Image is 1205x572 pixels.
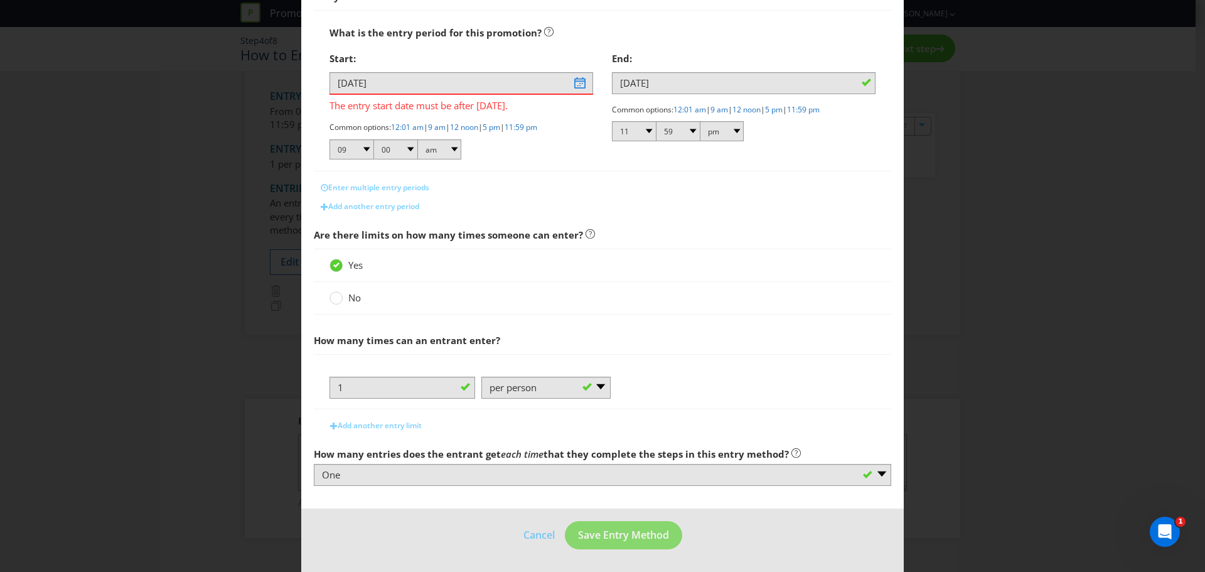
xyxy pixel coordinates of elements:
a: 5 pm [483,122,500,132]
span: | [500,122,505,132]
input: DD/MM/YY [612,72,876,94]
span: that they complete the steps in this entry method? [544,448,789,460]
a: 12:01 am [673,104,706,115]
span: The entry start date must be after [DATE]. [329,95,593,113]
span: | [783,104,787,115]
a: 11:59 pm [787,104,820,115]
span: | [761,104,765,115]
button: Cancel [523,527,555,543]
iframe: Intercom live chat [1150,517,1180,547]
span: Enter multiple entry periods [328,182,429,193]
a: 11:59 pm [505,122,537,132]
button: Add another entry limit [323,416,429,435]
span: How many times can an entrant enter? [314,334,500,347]
span: What is the entry period for this promotion? [329,26,542,39]
div: Start: [329,46,593,72]
button: Enter multiple entry periods [314,178,436,197]
em: each time [501,448,544,460]
div: End: [612,46,876,72]
span: No [348,291,361,304]
span: Yes [348,259,363,271]
span: 1 [1176,517,1186,527]
span: Add another entry limit [338,420,422,431]
span: Common options: [612,104,673,115]
a: 12 noon [450,122,478,132]
a: 5 pm [765,104,783,115]
span: | [478,122,483,132]
button: Add another entry period [314,197,426,216]
span: | [424,122,428,132]
a: 12 noon [732,104,761,115]
span: Add another entry period [328,201,419,212]
span: | [706,104,710,115]
a: 12:01 am [391,122,424,132]
span: | [728,104,732,115]
span: | [446,122,450,132]
span: Common options: [329,122,391,132]
a: 9 am [428,122,446,132]
span: How many entries does the entrant get [314,448,501,460]
button: Save Entry Method [565,521,682,549]
a: 9 am [710,104,728,115]
span: Save Entry Method [578,528,669,542]
input: DD/MM/YY [329,72,593,94]
span: Are there limits on how many times someone can enter? [314,229,583,241]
